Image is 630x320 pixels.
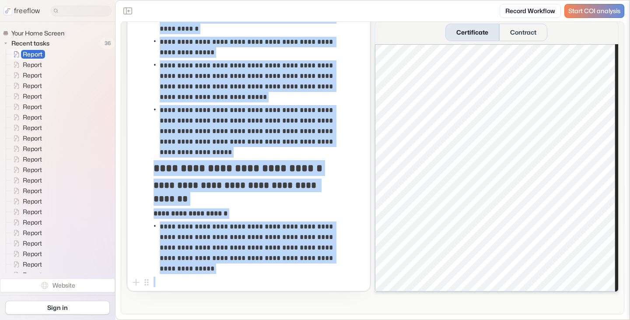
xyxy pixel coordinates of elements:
a: Report [6,49,46,60]
a: Report [6,165,45,175]
span: Report [21,134,45,143]
a: Start COI analysis [564,4,624,18]
span: Recent tasks [10,39,52,48]
a: Report [6,196,45,207]
span: Report [21,50,45,59]
a: Report [6,123,45,133]
button: Contract [499,24,547,41]
a: Report [6,102,45,112]
a: Report [6,175,45,186]
a: Report [6,259,45,270]
span: Report [21,155,45,164]
button: Open block menu [141,277,152,288]
span: Report [21,218,45,227]
button: Recent tasks [3,38,53,49]
a: Report [6,217,45,228]
span: Report [21,92,45,101]
span: Report [21,176,45,185]
a: Report [6,270,45,280]
span: Report [21,123,45,132]
a: Report [6,133,45,144]
a: freeflow [3,6,40,16]
a: Report [6,81,45,91]
a: Your Home Screen [3,29,68,38]
span: Report [21,71,45,80]
a: Report [6,228,45,238]
a: Report [6,186,45,196]
a: Report [6,238,45,249]
span: Report [21,113,45,122]
a: Sign in [5,301,110,315]
a: Report [6,249,45,259]
button: Certificate [445,24,499,41]
a: Report [6,112,45,123]
span: 36 [100,38,115,49]
span: Report [21,102,45,111]
button: Close the sidebar [121,4,135,18]
a: Report [6,144,45,154]
span: Report [21,260,45,269]
a: Report [6,154,45,165]
a: Record Workflow [500,4,561,18]
p: freeflow [14,6,40,16]
span: Report [21,239,45,248]
a: Report [6,207,45,217]
a: Report [6,60,45,70]
span: Report [21,186,45,195]
span: Start COI analysis [568,7,620,15]
a: Report [6,91,45,102]
span: Report [21,271,45,279]
span: Report [21,60,45,69]
iframe: Certificate [375,44,619,292]
span: Report [21,250,45,258]
span: Report [21,229,45,237]
span: Report [21,207,45,216]
span: Report [21,144,45,153]
span: Report [21,197,45,206]
button: Add block [131,277,141,288]
span: Your Home Screen [10,29,67,38]
span: Report [21,81,45,90]
span: Report [21,165,45,174]
a: Report [6,70,45,81]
